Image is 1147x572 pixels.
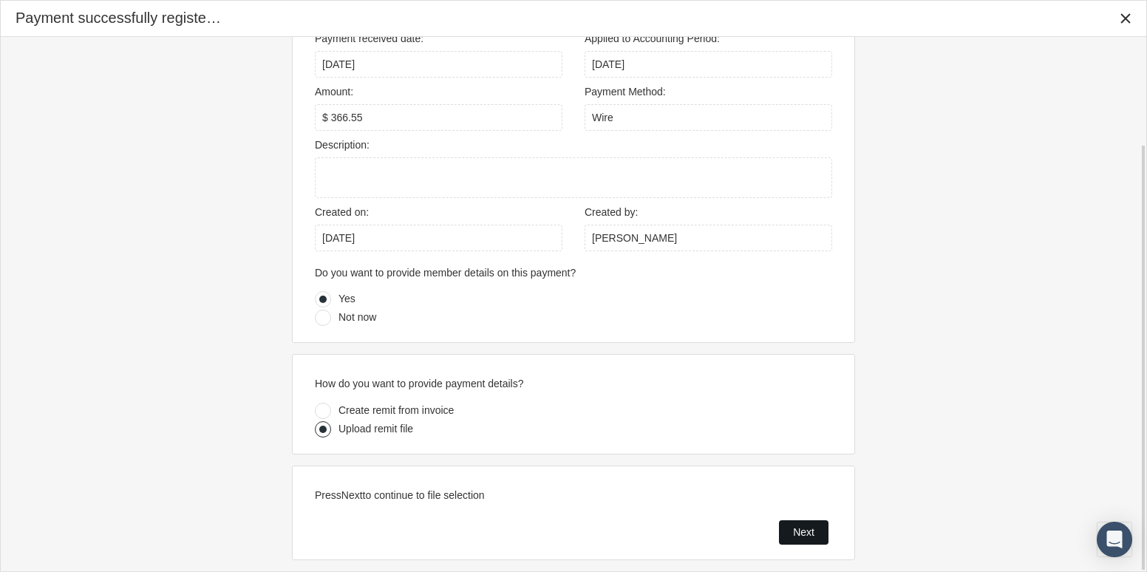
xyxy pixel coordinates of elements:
div: Next [779,520,828,545]
div: Create remit from invoice [338,402,454,418]
div: Upload remit file [338,421,413,437]
div: Payment successfully registered [16,8,222,28]
span: Created by: [585,206,638,218]
span: Applied to Accounting Period: [585,33,720,44]
div: Open Intercom Messenger [1097,522,1132,557]
div: Close [1112,5,1139,32]
div: Not now [338,309,376,325]
span: Payment Method: [585,86,666,98]
b: Next [341,489,363,501]
span: Amount: [315,86,353,98]
p: Press to continue to file selection [315,488,832,503]
p: How do you want to provide payment details? [315,377,832,391]
span: Description: [315,139,370,151]
div: Yes [338,290,355,307]
span: Payment received date: [315,33,423,44]
span: Next [793,526,814,538]
span: Created on: [315,206,369,218]
p: Do you want to provide member details on this payment? [315,266,832,280]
